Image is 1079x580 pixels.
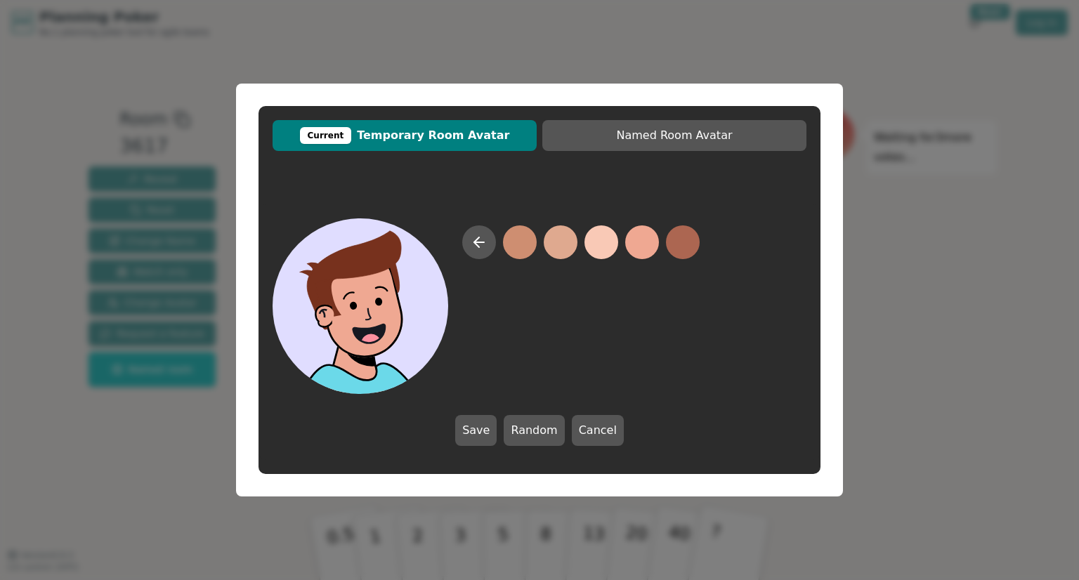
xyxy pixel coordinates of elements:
[273,120,537,151] button: CurrentTemporary Room Avatar
[572,415,624,446] button: Cancel
[280,127,530,144] span: Temporary Room Avatar
[549,127,799,144] span: Named Room Avatar
[300,127,352,144] div: Current
[542,120,806,151] button: Named Room Avatar
[504,415,564,446] button: Random
[455,415,497,446] button: Save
